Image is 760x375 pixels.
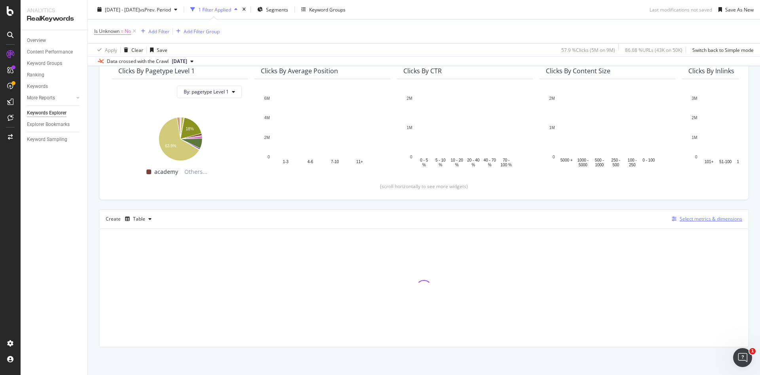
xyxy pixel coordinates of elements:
[725,6,754,13] div: Save As New
[109,183,739,190] div: (scroll horizontally to see more widgets)
[695,155,697,159] text: 0
[187,3,241,16] button: 1 Filter Applied
[546,94,669,168] svg: A chart.
[611,158,620,162] text: 250 -
[241,6,247,13] div: times
[27,36,82,45] a: Overview
[715,3,754,16] button: Save As New
[94,3,180,16] button: [DATE] - [DATE]vsPrev. Period
[133,217,145,221] div: Table
[692,46,754,53] div: Switch back to Simple mode
[147,44,167,56] button: Save
[689,44,754,56] button: Switch back to Simple mode
[629,163,636,167] text: 250
[148,28,169,34] div: Add Filter
[692,96,697,101] text: 3M
[501,163,512,167] text: 100 %
[264,135,270,139] text: 2M
[27,82,82,91] a: Keywords
[27,48,82,56] a: Content Performance
[107,58,169,65] div: Data crossed with the Crawl
[407,96,412,101] text: 2M
[688,67,734,75] div: Clicks By Inlinks
[27,59,62,68] div: Keyword Groups
[612,163,619,167] text: 500
[184,88,229,95] span: By: pagetype Level 1
[27,109,82,117] a: Keywords Explorer
[455,163,459,167] text: %
[749,348,756,354] span: 1
[157,46,167,53] div: Save
[546,67,610,75] div: Clicks By Content Size
[356,159,363,164] text: 11+
[177,86,242,98] button: By: pagetype Level 1
[308,159,313,164] text: 4-6
[94,28,120,34] span: Is Unknown
[27,120,70,129] div: Explorer Bookmarks
[737,159,747,164] text: 16-50
[27,135,82,144] a: Keyword Sampling
[733,348,752,367] iframe: Intercom live chat
[625,46,682,53] div: 86.68 % URLs ( 43K on 50K )
[650,6,712,13] div: Last modifications not saved
[553,155,555,159] text: 0
[181,167,211,177] span: Others...
[420,158,428,162] text: 0 - 5
[309,6,346,13] div: Keyword Groups
[27,14,81,23] div: RealKeywords
[692,135,697,139] text: 1M
[439,163,442,167] text: %
[184,28,220,34] div: Add Filter Group
[131,46,143,53] div: Clear
[719,159,732,164] text: 51-100
[140,6,171,13] span: vs Prev. Period
[118,67,195,75] div: Clicks By pagetype Level 1
[261,67,338,75] div: Clicks By Average Position
[105,6,140,13] span: [DATE] - [DATE]
[705,159,714,164] text: 101+
[165,144,176,148] text: 63.9%
[125,26,131,37] span: No
[264,96,270,101] text: 6M
[484,158,496,162] text: 40 - 70
[121,44,143,56] button: Clear
[268,155,270,159] text: 0
[407,126,412,130] text: 1M
[471,163,475,167] text: %
[27,71,44,79] div: Ranking
[106,213,155,225] div: Create
[410,155,412,159] text: 0
[27,135,67,144] div: Keyword Sampling
[451,158,464,162] text: 10 - 20
[467,158,480,162] text: 20 - 40
[579,163,588,167] text: 5000
[154,167,178,177] span: academy
[27,71,82,79] a: Ranking
[198,6,231,13] div: 1 Filter Applied
[27,94,55,102] div: More Reports
[27,6,81,14] div: Analytics
[27,94,74,102] a: More Reports
[261,94,384,168] svg: A chart.
[94,44,117,56] button: Apply
[331,159,339,164] text: 7-10
[578,158,589,162] text: 1000 -
[264,116,270,120] text: 4M
[403,67,442,75] div: Clicks By CTR
[692,116,697,120] text: 2M
[669,214,742,224] button: Select metrics & dimensions
[118,113,242,162] svg: A chart.
[169,57,197,66] button: [DATE]
[27,48,73,56] div: Content Performance
[138,27,169,36] button: Add Filter
[435,158,446,162] text: 5 - 10
[595,163,604,167] text: 1000
[254,3,291,16] button: Segments
[27,36,46,45] div: Overview
[121,28,123,34] span: =
[422,163,426,167] text: %
[27,109,66,117] div: Keywords Explorer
